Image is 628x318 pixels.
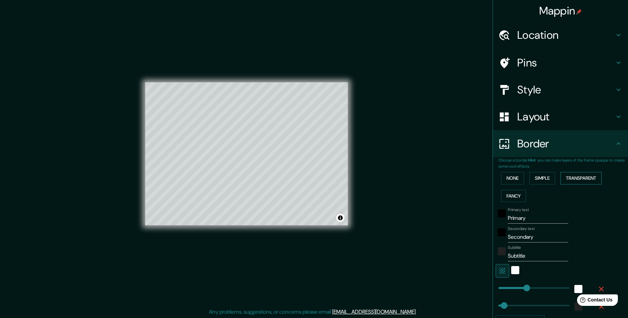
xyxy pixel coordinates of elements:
button: white [511,266,519,274]
button: None [501,172,524,184]
a: [EMAIL_ADDRESS][DOMAIN_NAME] [332,308,416,315]
label: Secondary text [508,226,535,232]
button: black [498,228,506,236]
img: pin-icon.png [576,9,582,15]
div: Location [493,22,628,49]
div: . [418,308,419,316]
h4: Location [517,28,614,42]
h4: Border [517,137,614,150]
p: Choose a border. : you can make layers of the frame opaque to create some cool effects. [498,157,628,169]
div: Pins [493,49,628,76]
h4: Style [517,83,614,96]
button: Simple [529,172,555,184]
iframe: Help widget launcher [568,292,621,311]
label: Primary text [508,207,529,213]
label: Subtitle [508,245,521,251]
button: Fancy [501,190,526,202]
div: Style [493,76,628,103]
div: . [417,308,418,316]
div: Border [493,130,628,157]
h4: Layout [517,110,614,123]
h4: Mappin [539,4,582,18]
button: color-222222 [498,247,506,255]
div: Layout [493,103,628,130]
button: Toggle attribution [336,214,344,222]
p: Any problems, suggestions, or concerns please email . [209,308,417,316]
button: Transparent [560,172,602,184]
button: black [498,209,506,218]
button: white [574,285,582,293]
h4: Pins [517,56,614,69]
b: Hint [528,157,536,163]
